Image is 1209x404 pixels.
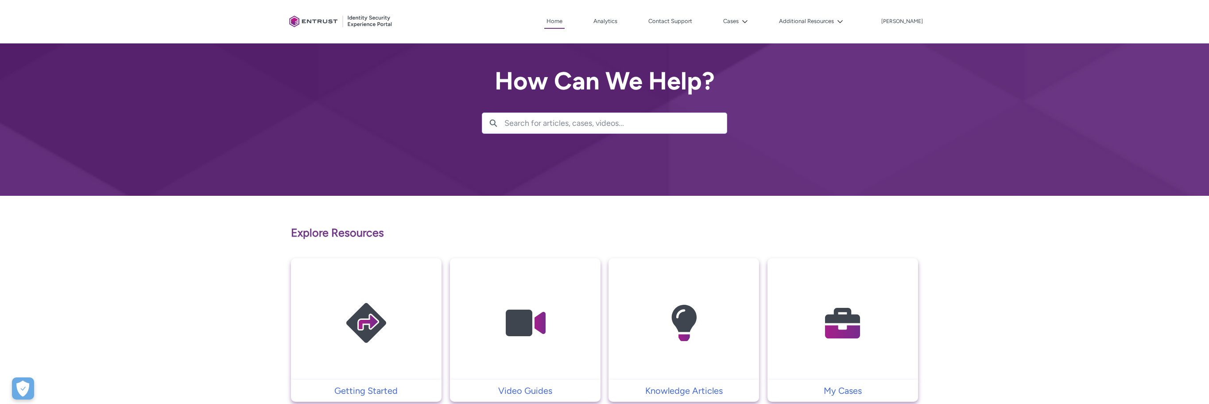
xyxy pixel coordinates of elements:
input: Search for articles, cases, videos... [504,113,727,133]
p: Knowledge Articles [613,384,755,397]
a: Knowledge Articles [608,384,759,397]
a: Contact Support [646,15,694,28]
p: Explore Resources [291,225,918,241]
a: Video Guides [450,384,601,397]
img: Knowledge Articles [642,276,726,371]
p: Video Guides [454,384,596,397]
div: Cookie Preferences [12,377,34,400]
button: Search [482,113,504,133]
a: Home [544,15,565,29]
button: Additional Resources [777,15,845,28]
img: Video Guides [483,276,567,371]
button: Cases [721,15,750,28]
p: My Cases [772,384,914,397]
p: [PERSON_NAME] [881,19,923,25]
button: User Profile d.gallagher [881,16,923,25]
img: Getting Started [324,276,408,371]
p: Getting Started [295,384,437,397]
a: Getting Started [291,384,442,397]
a: Analytics, opens in new tab [591,15,620,28]
button: Open Preferences [12,377,34,400]
img: My Cases [801,276,885,371]
h2: How Can We Help? [482,67,727,95]
a: My Cases [767,384,918,397]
